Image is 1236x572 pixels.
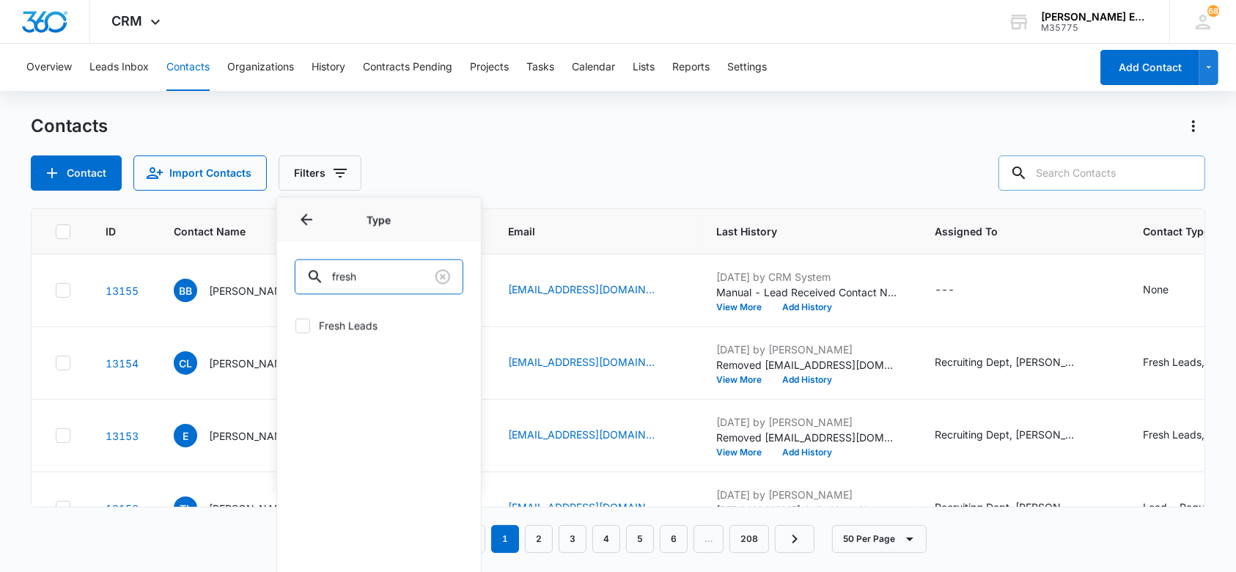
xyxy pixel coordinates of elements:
[716,414,900,430] p: [DATE] by [PERSON_NAME]
[89,44,149,91] button: Leads Inbox
[209,356,293,371] p: [PERSON_NAME]
[227,44,294,91] button: Organizations
[672,44,710,91] button: Reports
[106,502,139,515] a: Navigate to contact details page for Theresa Liddle-Bernsen
[1143,282,1169,297] div: None
[174,424,320,447] div: Contact Name - Edmond - Select to Edit Field
[935,499,1108,517] div: Assigned To - Recruiting Dept, Sandy Lynch - Select to Edit Field
[174,351,197,375] span: CL
[1182,114,1205,138] button: Actions
[727,44,767,91] button: Settings
[716,430,900,445] p: Removed [EMAIL_ADDRESS][DOMAIN_NAME] from the email marketing list, 'CALL SCHEDULE - [DATE] - EMA...
[174,496,197,520] span: TL
[572,44,615,91] button: Calendar
[935,224,1086,239] span: Assigned To
[279,155,361,191] button: Filters
[772,448,842,457] button: Add History
[508,282,681,299] div: Email - bboronkay@outlook.com - Select to Edit Field
[1041,23,1148,33] div: account id
[592,525,620,553] a: Page 4
[508,427,655,442] a: [EMAIL_ADDRESS][DOMAIN_NAME]
[209,428,293,444] p: [PERSON_NAME]
[998,155,1205,191] input: Search Contacts
[295,259,463,294] input: Search
[935,427,1108,444] div: Assigned To - Recruiting Dept, Sandy Lynch - Select to Edit Field
[363,44,452,91] button: Contracts Pending
[775,525,814,553] a: Next Page
[470,44,509,91] button: Projects
[1143,354,1232,370] div: Fresh Leads, Lead
[716,487,900,502] p: [DATE] by [PERSON_NAME]
[295,208,318,231] button: Back
[174,424,197,447] span: E
[660,525,688,553] a: Page 6
[716,224,878,239] span: Last History
[716,269,900,285] p: [DATE] by CRM System
[31,115,108,137] h1: Contacts
[716,303,772,312] button: View More
[431,265,455,288] button: Clear
[935,354,1081,370] div: Recruiting Dept, [PERSON_NAME]
[295,212,463,227] p: Type
[508,499,681,517] div: Email - cre8tivtess@yahoo.com - Select to Edit Field
[106,357,139,370] a: Navigate to contact details page for Christopher Latham
[508,224,660,239] span: Email
[446,525,814,553] nav: Pagination
[716,502,900,518] p: [PERSON_NAME] Called her. She said she was only looking through the internet and said to remover ...
[1143,427,1232,442] div: Fresh Leads, Lead
[1143,282,1195,299] div: Contact Type - None - Select to Edit Field
[312,44,345,91] button: History
[112,13,143,29] span: CRM
[174,279,197,302] span: BB
[935,427,1081,442] div: Recruiting Dept, [PERSON_NAME]
[772,375,842,384] button: Add History
[525,525,553,553] a: Page 2
[174,224,298,239] span: Contact Name
[508,282,655,297] a: [EMAIL_ADDRESS][DOMAIN_NAME]
[174,496,320,520] div: Contact Name - Theresa Liddle-Bernsen - Select to Edit Field
[729,525,769,553] a: Page 208
[106,285,139,297] a: Navigate to contact details page for Brian Boronkay
[716,375,772,384] button: View More
[935,282,981,299] div: Assigned To - - Select to Edit Field
[559,525,586,553] a: Page 3
[174,279,320,302] div: Contact Name - Brian Boronkay - Select to Edit Field
[491,525,519,553] em: 1
[295,318,463,333] label: Fresh Leads
[26,44,72,91] button: Overview
[508,499,655,515] a: [EMAIL_ADDRESS][DOMAIN_NAME]
[526,44,554,91] button: Tasks
[935,354,1108,372] div: Assigned To - Recruiting Dept, Sandy Lynch - Select to Edit Field
[716,285,900,300] p: Manual - Lead Received Contact Name: Boronkay Phone: [PHONE_NUMBER] Email: [EMAIL_ADDRESS][DOMAIN...
[716,342,900,357] p: [DATE] by [PERSON_NAME]
[1207,5,1219,17] span: 68
[1041,11,1148,23] div: account name
[106,224,117,239] span: ID
[106,430,139,442] a: Navigate to contact details page for Edmond
[935,499,1081,515] div: Recruiting Dept, [PERSON_NAME]
[209,283,293,298] p: [PERSON_NAME]
[174,351,320,375] div: Contact Name - Christopher Latham - Select to Edit Field
[209,501,293,516] p: [PERSON_NAME]
[1100,50,1199,85] button: Add Contact
[31,155,122,191] button: Add Contact
[166,44,210,91] button: Contacts
[716,357,900,373] p: Removed [EMAIL_ADDRESS][DOMAIN_NAME] from the email marketing list, 'CALL SCHEDULE - [DATE] - EMA...
[626,525,654,553] a: Page 5
[508,354,681,372] div: Email - cjlatham420@gmail.com - Select to Edit Field
[1207,5,1219,17] div: notifications count
[633,44,655,91] button: Lists
[133,155,267,191] button: Import Contacts
[508,354,655,370] a: [EMAIL_ADDRESS][DOMAIN_NAME]
[716,448,772,457] button: View More
[508,427,681,444] div: Email - pochejayyy@gmail.com - Select to Edit Field
[772,303,842,312] button: Add History
[832,525,927,553] button: 50 Per Page
[935,282,954,299] div: ---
